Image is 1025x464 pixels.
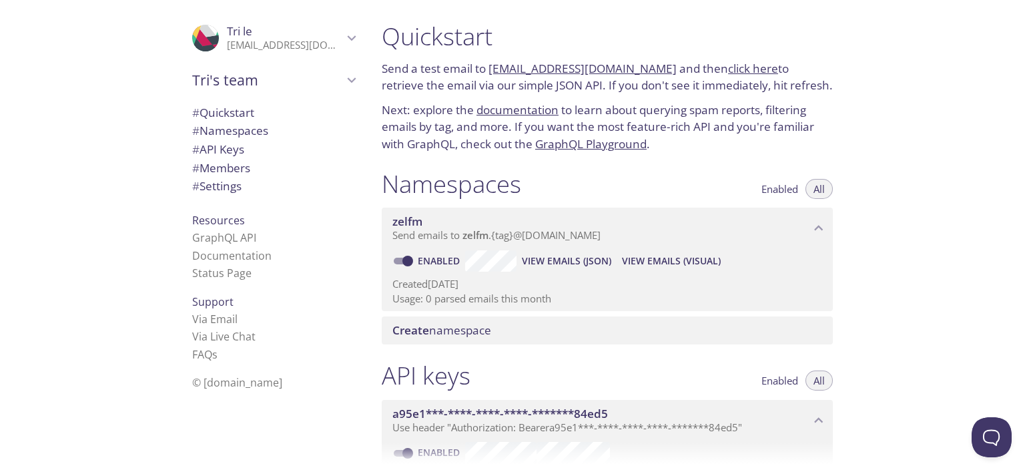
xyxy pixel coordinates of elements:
[227,23,252,39] span: Tri le
[192,375,282,390] span: © [DOMAIN_NAME]
[182,16,366,60] div: Tri le
[182,63,366,97] div: Tri's team
[182,159,366,178] div: Members
[192,294,234,309] span: Support
[392,228,601,242] span: Send emails to . {tag} @[DOMAIN_NAME]
[392,322,429,338] span: Create
[192,329,256,344] a: Via Live Chat
[192,105,200,120] span: #
[517,250,617,272] button: View Emails (JSON)
[972,417,1012,457] iframe: Help Scout Beacon - Open
[805,179,833,199] button: All
[192,123,200,138] span: #
[192,312,238,326] a: Via Email
[192,142,200,157] span: #
[227,39,343,52] p: [EMAIL_ADDRESS][DOMAIN_NAME]
[382,316,833,344] div: Create namespace
[192,230,256,245] a: GraphQL API
[392,277,822,291] p: Created [DATE]
[182,122,366,140] div: Namespaces
[192,142,244,157] span: API Keys
[382,208,833,249] div: zelfm namespace
[192,160,200,176] span: #
[805,371,833,391] button: All
[182,177,366,196] div: Team Settings
[522,253,611,269] span: View Emails (JSON)
[212,347,218,362] span: s
[535,136,647,152] a: GraphQL Playground
[753,371,806,391] button: Enabled
[192,123,268,138] span: Namespaces
[192,71,343,89] span: Tri's team
[192,213,245,228] span: Resources
[392,214,422,229] span: zelfm
[192,178,200,194] span: #
[192,178,242,194] span: Settings
[382,21,833,51] h1: Quickstart
[382,169,521,199] h1: Namespaces
[622,253,721,269] span: View Emails (Visual)
[192,160,250,176] span: Members
[753,179,806,199] button: Enabled
[192,266,252,280] a: Status Page
[416,254,465,267] a: Enabled
[476,102,559,118] a: documentation
[192,347,218,362] a: FAQ
[392,322,491,338] span: namespace
[192,105,254,120] span: Quickstart
[182,103,366,122] div: Quickstart
[382,60,833,94] p: Send a test email to and then to retrieve the email via our simple JSON API. If you don't see it ...
[488,61,677,76] a: [EMAIL_ADDRESS][DOMAIN_NAME]
[462,228,488,242] span: zelfm
[382,361,470,391] h1: API keys
[182,140,366,159] div: API Keys
[192,248,272,263] a: Documentation
[382,101,833,153] p: Next: explore the to learn about querying spam reports, filtering emails by tag, and more. If you...
[617,250,726,272] button: View Emails (Visual)
[728,61,778,76] a: click here
[392,292,822,306] p: Usage: 0 parsed emails this month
